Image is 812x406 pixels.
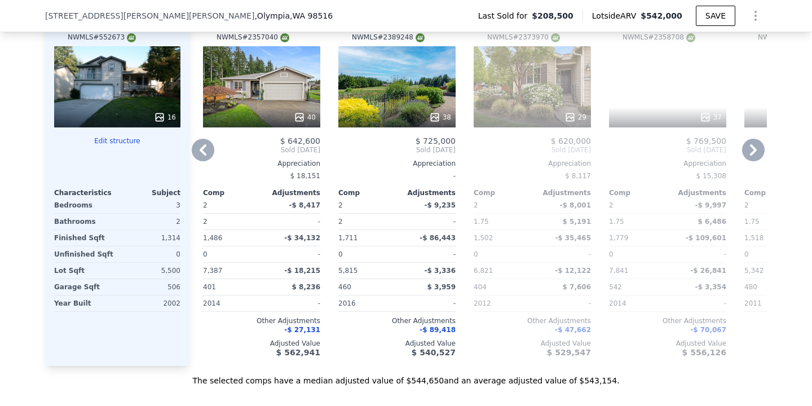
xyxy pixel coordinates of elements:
[203,295,259,311] div: 2014
[474,283,487,291] span: 404
[744,295,801,311] div: 2011
[551,33,560,42] img: NWMLS Logo
[338,339,456,348] div: Adjusted Value
[120,279,180,295] div: 506
[686,136,726,145] span: $ 769,500
[284,234,320,242] span: -$ 34,132
[686,234,726,242] span: -$ 109,601
[744,234,764,242] span: 1,518
[744,214,801,230] div: 1.75
[474,214,530,230] div: 1.75
[670,295,726,311] div: -
[203,188,262,197] div: Comp
[294,112,316,123] div: 40
[695,201,726,209] span: -$ 9,997
[641,11,682,20] span: $542,000
[264,295,320,311] div: -
[623,33,695,42] div: NWMLS # 2358708
[412,348,456,357] span: $ 540,527
[425,267,456,275] span: -$ 3,336
[744,5,767,27] button: Show Options
[563,218,591,226] span: $ 5,191
[284,326,320,334] span: -$ 27,131
[290,11,333,20] span: , WA 98516
[695,283,726,291] span: -$ 3,354
[120,263,180,279] div: 5,500
[54,214,115,230] div: Bathrooms
[555,267,591,275] span: -$ 12,122
[592,10,641,21] span: Lotside ARV
[338,234,358,242] span: 1,711
[399,246,456,262] div: -
[416,33,425,42] img: NWMLS Logo
[338,168,456,184] div: -
[555,234,591,242] span: -$ 35,465
[416,136,456,145] span: $ 725,000
[54,263,115,279] div: Lot Sqft
[399,295,456,311] div: -
[686,33,695,42] img: NWMLS Logo
[609,295,665,311] div: 2014
[682,348,726,357] span: $ 556,126
[565,172,591,180] span: $ 8,117
[280,33,289,42] img: NWMLS Logo
[120,295,180,311] div: 2002
[289,201,320,209] span: -$ 8,417
[668,188,726,197] div: Adjustments
[427,283,456,291] span: $ 3,959
[203,214,259,230] div: 2
[744,188,803,197] div: Comp
[276,348,320,357] span: $ 562,941
[120,197,180,213] div: 3
[254,10,333,21] span: , Olympia
[474,250,478,258] span: 0
[609,201,614,209] span: 2
[744,250,749,258] span: 0
[429,112,451,123] div: 38
[609,234,628,242] span: 1,779
[547,348,591,357] span: $ 529,547
[338,250,343,258] span: 0
[338,145,456,155] span: Sold [DATE]
[690,326,726,334] span: -$ 70,067
[54,136,180,145] button: Edit structure
[54,188,117,197] div: Characteristics
[280,136,320,145] span: $ 642,600
[54,230,115,246] div: Finished Sqft
[264,214,320,230] div: -
[290,172,320,180] span: $ 18,151
[474,339,591,348] div: Adjusted Value
[352,33,425,42] div: NWMLS # 2389248
[54,279,115,295] div: Garage Sqft
[532,188,591,197] div: Adjustments
[54,295,115,311] div: Year Built
[262,188,320,197] div: Adjustments
[474,188,532,197] div: Comp
[609,267,628,275] span: 7,841
[420,326,456,334] span: -$ 89,418
[744,201,749,209] span: 2
[700,112,722,123] div: 37
[563,283,591,291] span: $ 7,606
[203,201,208,209] span: 2
[474,295,530,311] div: 2012
[338,201,343,209] span: 2
[564,112,586,123] div: 29
[127,33,136,42] img: NWMLS Logo
[609,250,614,258] span: 0
[609,188,668,197] div: Comp
[609,339,726,348] div: Adjusted Value
[203,159,320,168] div: Appreciation
[560,201,591,209] span: -$ 8,001
[609,316,726,325] div: Other Adjustments
[203,267,222,275] span: 7,387
[203,316,320,325] div: Other Adjustments
[696,172,726,180] span: $ 15,308
[698,218,726,226] span: $ 6,486
[535,246,591,262] div: -
[120,214,180,230] div: 2
[338,159,456,168] div: Appreciation
[264,246,320,262] div: -
[54,197,115,213] div: Bedrooms
[555,326,591,334] span: -$ 47,662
